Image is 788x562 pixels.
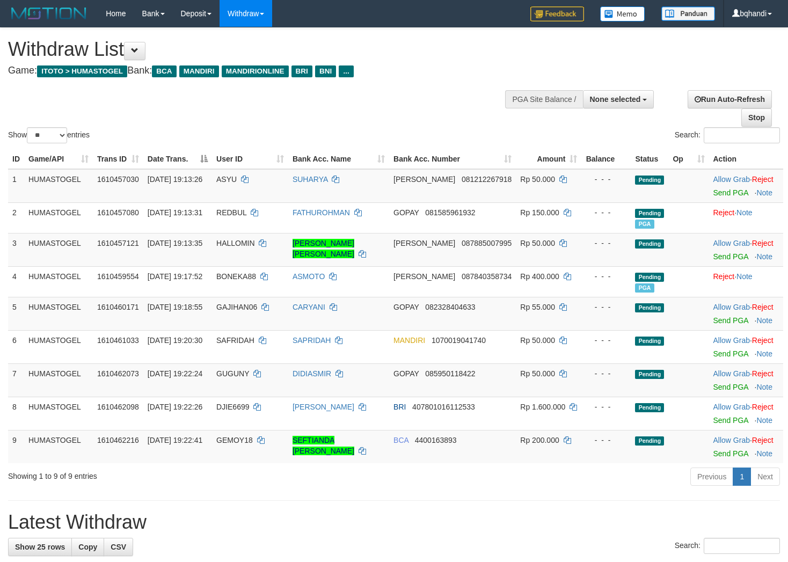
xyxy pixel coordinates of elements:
span: GAJIHAN06 [216,303,257,311]
span: [DATE] 19:18:55 [148,303,202,311]
td: HUMASTOGEL [24,330,93,363]
a: Reject [713,208,735,217]
span: 1610460171 [97,303,139,311]
img: Feedback.jpg [530,6,584,21]
a: Note [756,449,772,458]
a: Send PGA [713,416,748,425]
span: MANDIRIONLINE [222,65,289,77]
a: Run Auto-Refresh [688,90,772,108]
div: - - - [586,174,626,185]
h1: Latest Withdraw [8,512,780,533]
div: - - - [586,271,626,282]
a: Allow Grab [713,369,750,378]
span: Pending [635,176,664,185]
span: Pending [635,370,664,379]
span: Marked by bqhmonica [635,283,654,293]
span: Copy 087885007995 to clipboard [462,239,512,247]
td: · [709,169,784,203]
a: SEFTIANDA [PERSON_NAME] [293,436,354,455]
span: Copy [78,543,97,551]
span: · [713,175,752,184]
span: BCA [152,65,176,77]
div: Showing 1 to 9 of 9 entries [8,466,320,481]
span: GOPAY [393,208,419,217]
a: Note [756,349,772,358]
span: 1610462098 [97,403,139,411]
td: · [709,363,784,397]
span: 1610462216 [97,436,139,444]
span: · [713,336,752,345]
a: Send PGA [713,349,748,358]
a: Reject [752,175,774,184]
a: Previous [690,468,733,486]
span: [DATE] 19:22:26 [148,403,202,411]
td: 3 [8,233,24,266]
a: Allow Grab [713,403,750,411]
th: ID [8,149,24,169]
th: Game/API: activate to sort column ascending [24,149,93,169]
span: Pending [635,403,664,412]
span: · [713,436,752,444]
a: Copy [71,538,104,556]
td: 7 [8,363,24,397]
th: Date Trans.: activate to sort column descending [143,149,212,169]
span: GEMOY18 [216,436,253,444]
a: Allow Grab [713,239,750,247]
span: SAFRIDAH [216,336,254,345]
a: ASMOTO [293,272,325,281]
th: Amount: activate to sort column ascending [516,149,581,169]
span: · [713,239,752,247]
input: Search: [704,538,780,554]
button: None selected [583,90,654,108]
div: - - - [586,402,626,412]
span: 1610462073 [97,369,139,378]
span: [PERSON_NAME] [393,175,455,184]
span: Rp 55.000 [520,303,555,311]
span: Rp 50.000 [520,336,555,345]
td: · [709,266,784,297]
td: HUMASTOGEL [24,169,93,203]
span: Rp 1.600.000 [520,403,565,411]
span: Pending [635,273,664,282]
span: 1610461033 [97,336,139,345]
a: CSV [104,538,133,556]
span: GOPAY [393,369,419,378]
td: 1 [8,169,24,203]
td: · [709,397,784,430]
th: User ID: activate to sort column ascending [212,149,288,169]
span: 1610457080 [97,208,139,217]
td: 2 [8,202,24,233]
span: 1610457030 [97,175,139,184]
a: [PERSON_NAME] [PERSON_NAME] [293,239,354,258]
span: [PERSON_NAME] [393,272,455,281]
td: 6 [8,330,24,363]
span: None selected [590,95,641,104]
td: HUMASTOGEL [24,297,93,330]
a: CARYANI [293,303,325,311]
div: - - - [586,368,626,379]
span: Copy 4400163893 to clipboard [415,436,457,444]
td: · [709,233,784,266]
td: 9 [8,430,24,463]
a: Note [756,316,772,325]
span: Pending [635,303,664,312]
a: Next [750,468,780,486]
input: Search: [704,127,780,143]
a: Note [736,272,753,281]
span: [DATE] 19:22:41 [148,436,202,444]
span: [DATE] 19:20:30 [148,336,202,345]
a: Show 25 rows [8,538,72,556]
td: HUMASTOGEL [24,266,93,297]
span: Copy 082328404633 to clipboard [425,303,475,311]
h4: Game: Bank: [8,65,515,76]
span: [DATE] 19:13:26 [148,175,202,184]
span: GOPAY [393,303,419,311]
select: Showentries [27,127,67,143]
td: HUMASTOGEL [24,233,93,266]
a: Allow Grab [713,336,750,345]
span: · [713,369,752,378]
a: Reject [752,369,774,378]
td: HUMASTOGEL [24,430,93,463]
td: HUMASTOGEL [24,202,93,233]
span: Copy 085950118422 to clipboard [425,369,475,378]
